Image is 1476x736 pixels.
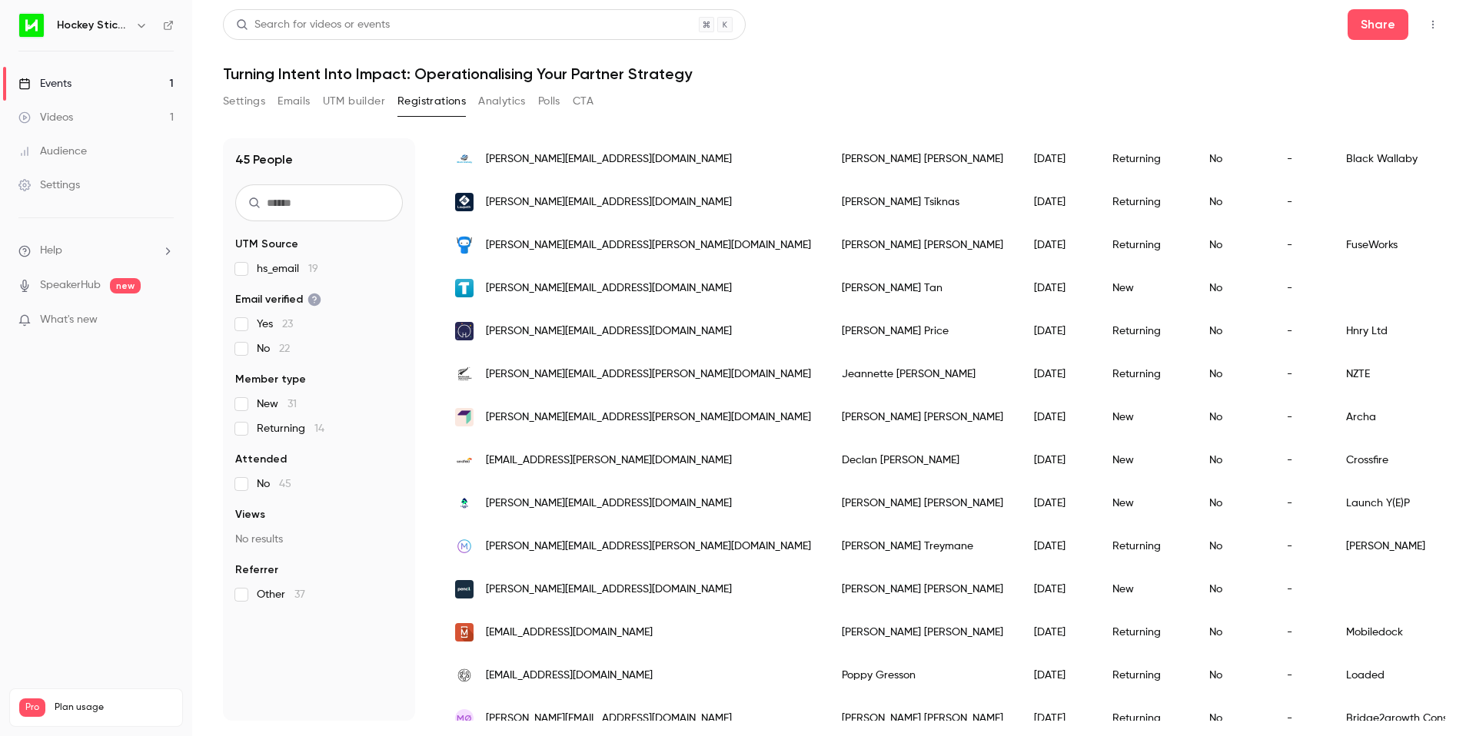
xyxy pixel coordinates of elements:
div: - [1272,525,1331,568]
span: [EMAIL_ADDRESS][DOMAIN_NAME] [486,668,653,684]
span: Plan usage [55,701,173,714]
span: [PERSON_NAME][EMAIL_ADDRESS][PERSON_NAME][DOMAIN_NAME] [486,539,811,555]
div: - [1272,267,1331,310]
span: 45 [279,479,291,489]
img: Hockey Stick Advisory [19,13,44,38]
section: facet-groups [235,237,403,602]
button: Polls [538,89,560,114]
div: [PERSON_NAME] Price [826,310,1019,353]
span: No [257,476,291,492]
span: Member type [235,372,306,387]
div: [DATE] [1019,439,1097,482]
div: Returning [1097,224,1194,267]
span: 22 [279,343,290,354]
div: No [1194,568,1272,611]
div: No [1194,353,1272,396]
span: [PERSON_NAME][EMAIL_ADDRESS][DOMAIN_NAME] [486,151,732,167]
img: loadedhub.com [455,666,474,685]
div: Search for videos or events [236,17,390,33]
div: [PERSON_NAME] Treymane [826,525,1019,568]
div: [PERSON_NAME] [PERSON_NAME] [826,396,1019,439]
div: - [1272,654,1331,697]
div: [DATE] [1019,482,1097,525]
span: [PERSON_NAME][EMAIL_ADDRESS][PERSON_NAME][DOMAIN_NAME] [486,409,811,426]
span: MØ [457,711,472,725]
img: launchyep.com [455,494,474,512]
div: [DATE] [1019,267,1097,310]
div: - [1272,181,1331,224]
span: What's new [40,312,98,328]
div: - [1272,396,1331,439]
div: [DATE] [1019,568,1097,611]
div: No [1194,267,1272,310]
button: CTA [573,89,593,114]
div: Returning [1097,611,1194,654]
div: No [1194,439,1272,482]
div: No [1194,525,1272,568]
img: fuse.work [455,236,474,254]
div: [PERSON_NAME] Tan [826,267,1019,310]
img: sandfield.co.nz [455,451,474,469]
div: - [1272,439,1331,482]
span: [PERSON_NAME][EMAIL_ADDRESS][DOMAIN_NAME] [486,323,732,340]
img: marsello.com [455,537,474,555]
div: Poppy Gresson [826,654,1019,697]
div: [DATE] [1019,396,1097,439]
span: 14 [314,423,324,434]
button: Registrations [397,89,466,114]
span: Email verified [235,292,321,307]
div: [PERSON_NAME] [PERSON_NAME] [826,482,1019,525]
span: UTM Source [235,237,298,252]
img: mobiledock.com [455,623,474,642]
div: - [1272,138,1331,181]
img: hnry.io [455,322,474,340]
div: No [1194,482,1272,525]
div: No [1194,396,1272,439]
div: Events [18,76,71,91]
div: Jeannette [PERSON_NAME] [826,353,1019,396]
span: [PERSON_NAME][EMAIL_ADDRESS][DOMAIN_NAME] [486,280,732,297]
div: [DATE] [1019,525,1097,568]
div: Declan [PERSON_NAME] [826,439,1019,482]
span: [PERSON_NAME][EMAIL_ADDRESS][DOMAIN_NAME] [486,496,732,512]
span: Views [235,507,265,522]
span: Help [40,243,62,259]
div: [DATE] [1019,138,1097,181]
button: Analytics [478,89,526,114]
div: New [1097,439,1194,482]
div: [DATE] [1019,611,1097,654]
span: [PERSON_NAME][EMAIL_ADDRESS][DOMAIN_NAME] [486,582,732,598]
div: Settings [18,177,80,193]
img: blackwallaby.com.au [455,150,474,168]
span: Returning [257,421,324,436]
img: nzte.govt.nz [455,365,474,383]
div: [PERSON_NAME] Tsiknas [826,181,1019,224]
div: - [1272,353,1331,396]
h6: Hockey Stick Advisory [57,18,129,33]
div: New [1097,568,1194,611]
span: Yes [257,317,293,332]
button: Settings [223,89,265,114]
div: [DATE] [1019,181,1097,224]
button: Share [1348,9,1408,40]
div: - [1272,568,1331,611]
div: [PERSON_NAME] [PERSON_NAME] [826,138,1019,181]
span: 37 [294,589,305,600]
div: Videos [18,110,73,125]
div: [PERSON_NAME] [PERSON_NAME] [826,568,1019,611]
span: No [257,341,290,356]
span: [EMAIL_ADDRESS][PERSON_NAME][DOMAIN_NAME] [486,453,732,469]
div: [DATE] [1019,310,1097,353]
span: new [110,278,141,293]
div: Returning [1097,181,1194,224]
button: UTM builder [323,89,385,114]
div: New [1097,482,1194,525]
div: No [1194,310,1272,353]
h1: Turning Intent Into Impact: Operationalising Your Partner Strategy [223,65,1445,83]
span: [PERSON_NAME][EMAIL_ADDRESS][DOMAIN_NAME] [486,711,732,727]
div: [DATE] [1019,654,1097,697]
p: No results [235,532,403,547]
h1: 45 People [235,151,293,169]
div: No [1194,138,1272,181]
span: [PERSON_NAME][EMAIL_ADDRESS][PERSON_NAME][DOMAIN_NAME] [486,366,811,383]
